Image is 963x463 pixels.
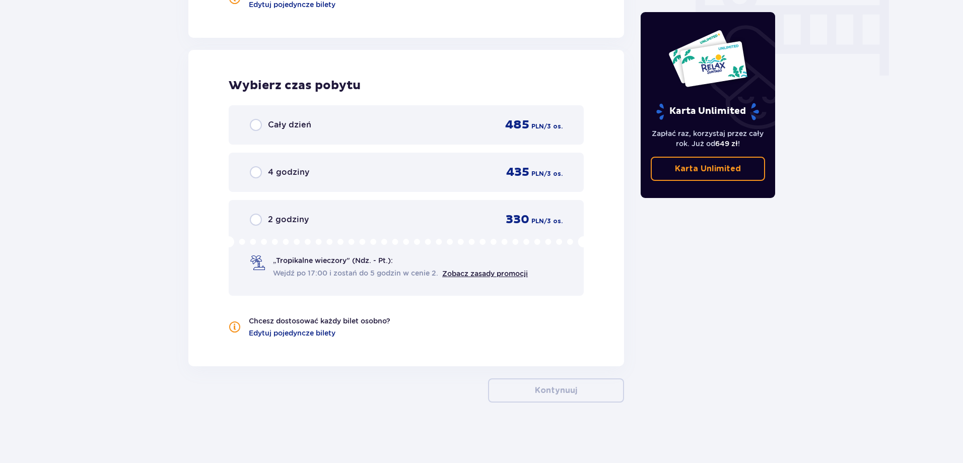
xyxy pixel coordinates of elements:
[442,270,528,278] a: Zobacz zasady promocji
[229,78,584,93] h2: Wybierz czas pobytu
[535,385,577,396] p: Kontynuuj
[651,157,766,181] a: Karta Unlimited
[273,268,438,278] span: Wejdź po 17:00 i zostań do 5 godzin w cenie 2.
[531,169,544,178] span: PLN
[505,117,529,133] span: 485
[488,378,624,403] button: Kontynuuj
[506,212,529,227] span: 330
[268,214,309,225] span: 2 godziny
[675,163,741,174] p: Karta Unlimited
[544,169,563,178] span: / 3 os.
[506,165,529,180] span: 435
[655,103,760,120] p: Karta Unlimited
[544,217,563,226] span: / 3 os.
[531,217,544,226] span: PLN
[273,255,393,266] span: „Tropikalne wieczory" (Ndz. - Pt.):
[531,122,544,131] span: PLN
[715,140,738,148] span: 649 zł
[668,29,748,88] img: Dwie karty całoroczne do Suntago z napisem 'UNLIMITED RELAX', na białym tle z tropikalnymi liśćmi...
[268,167,309,178] span: 4 godziny
[544,122,563,131] span: / 3 os.
[249,328,335,338] a: Edytuj pojedyncze bilety
[249,316,390,326] p: Chcesz dostosować każdy bilet osobno?
[268,119,311,130] span: Cały dzień
[651,128,766,149] p: Zapłać raz, korzystaj przez cały rok. Już od !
